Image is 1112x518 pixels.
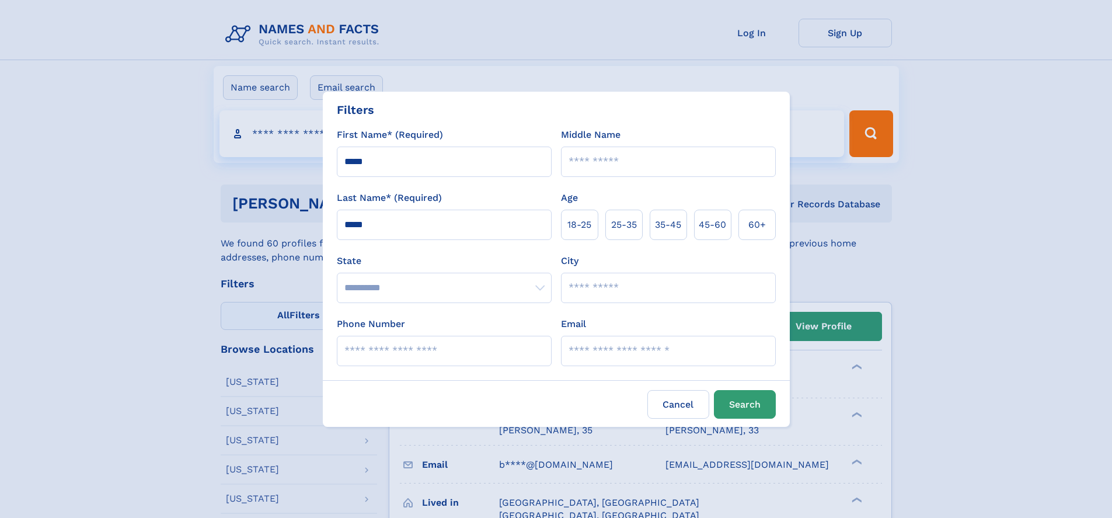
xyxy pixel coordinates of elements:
span: 25‑35 [611,218,637,232]
span: 18‑25 [567,218,591,232]
span: 35‑45 [655,218,681,232]
label: Cancel [647,390,709,419]
span: 45‑60 [699,218,726,232]
label: Email [561,317,586,331]
div: Filters [337,101,374,119]
span: 60+ [748,218,766,232]
label: Phone Number [337,317,405,331]
label: First Name* (Required) [337,128,443,142]
label: State [337,254,552,268]
label: Last Name* (Required) [337,191,442,205]
label: Age [561,191,578,205]
button: Search [714,390,776,419]
label: City [561,254,578,268]
label: Middle Name [561,128,621,142]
